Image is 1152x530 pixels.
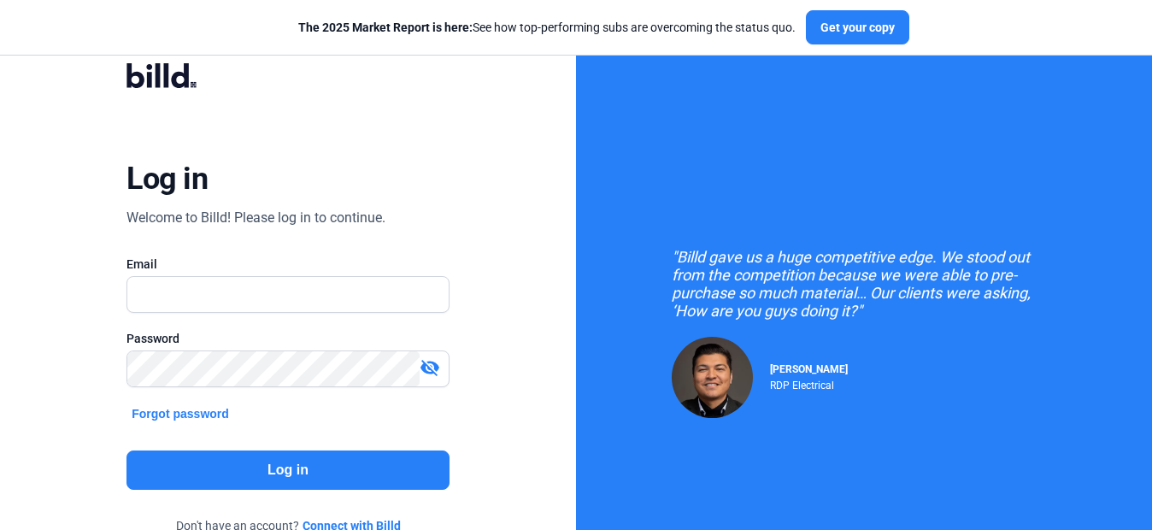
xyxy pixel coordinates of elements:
span: The 2025 Market Report is here: [298,21,473,34]
div: Log in [126,160,208,197]
div: Welcome to Billd! Please log in to continue. [126,208,385,228]
mat-icon: visibility_off [420,357,440,378]
div: Password [126,330,449,347]
img: Raul Pacheco [672,337,753,418]
button: Forgot password [126,404,234,423]
div: See how top-performing subs are overcoming the status quo. [298,19,796,36]
button: Get your copy [806,10,909,44]
span: [PERSON_NAME] [770,363,848,375]
button: Log in [126,450,449,490]
div: Email [126,256,449,273]
div: RDP Electrical [770,375,848,392]
div: "Billd gave us a huge competitive edge. We stood out from the competition because we were able to... [672,248,1056,320]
